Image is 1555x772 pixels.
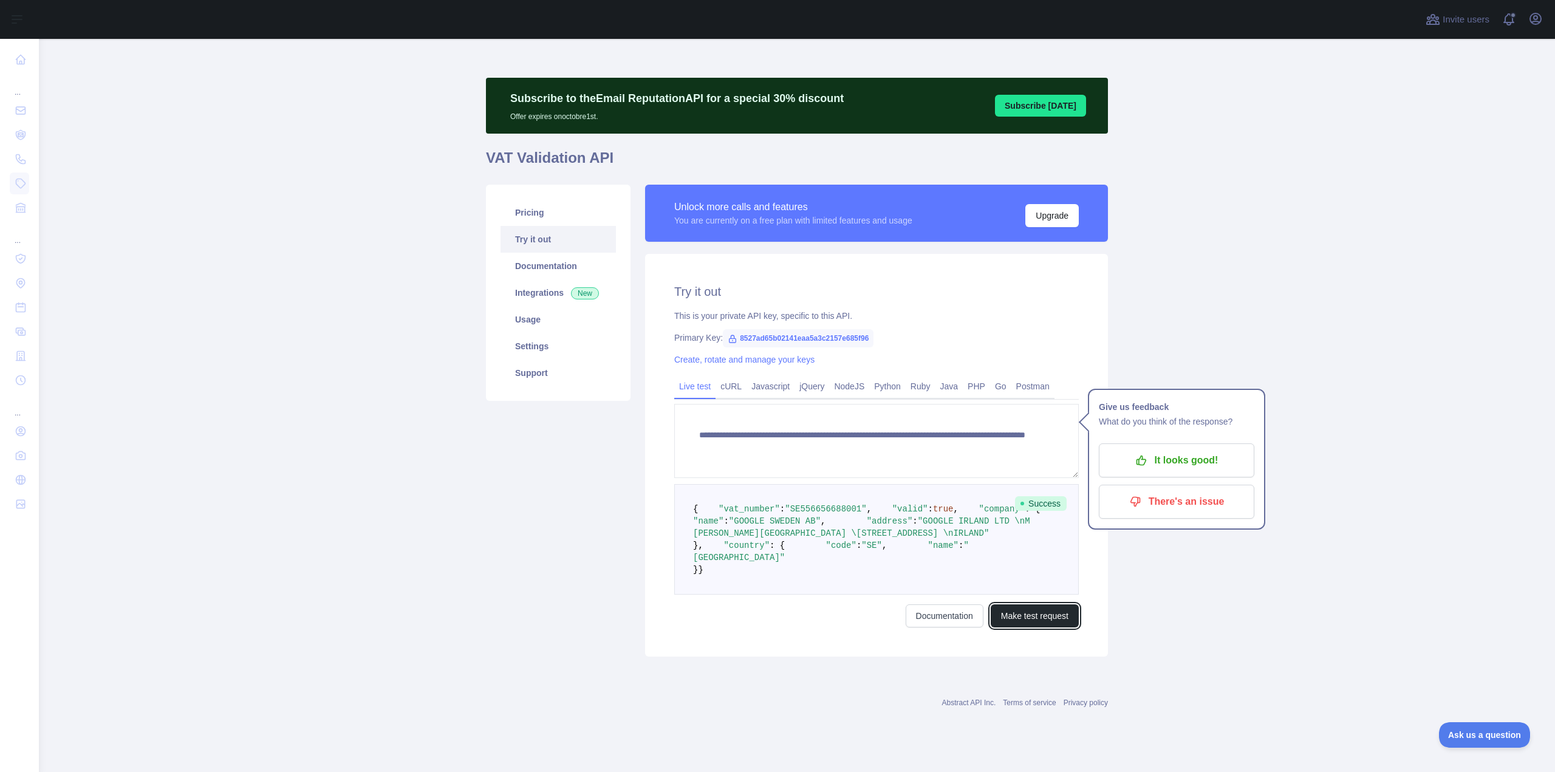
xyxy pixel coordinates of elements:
span: }, [693,541,703,550]
a: Try it out [501,226,616,253]
div: ... [10,221,29,245]
div: ... [10,394,29,418]
a: Live test [674,377,716,396]
button: Subscribe [DATE] [995,95,1086,117]
a: Usage [501,306,616,333]
span: { [693,504,698,514]
div: This is your private API key, specific to this API. [674,310,1079,322]
h1: VAT Validation API [486,148,1108,177]
a: Postman [1011,377,1054,396]
a: Privacy policy [1064,699,1108,707]
span: "code" [825,541,856,550]
span: "valid" [892,504,928,514]
span: } [698,565,703,575]
a: Python [869,377,906,396]
span: , [954,504,959,514]
p: What do you think of the response? [1099,414,1254,429]
a: Ruby [906,377,935,396]
a: Java [935,377,963,396]
div: ... [10,73,29,97]
span: "SE556656688001" [785,504,866,514]
span: "vat_number" [719,504,780,514]
div: Unlock more calls and features [674,200,912,214]
span: : { [770,541,785,550]
span: : [780,504,785,514]
a: Documentation [501,253,616,279]
p: Subscribe to the Email Reputation API for a special 30 % discount [510,90,844,107]
span: , [867,504,872,514]
a: Documentation [906,604,983,627]
div: Primary Key: [674,332,1079,344]
span: : [723,516,728,526]
a: Create, rotate and manage your keys [674,355,815,364]
span: "GOOGLE SWEDEN AB" [729,516,821,526]
button: Upgrade [1025,204,1079,227]
span: : [856,541,861,550]
span: New [571,287,599,299]
span: "address" [867,516,913,526]
span: 8527ad65b02141eaa5a3c2157e685f96 [723,329,873,347]
h1: Give us feedback [1099,400,1254,414]
span: "name" [693,516,723,526]
a: Integrations New [501,279,616,306]
span: : [928,504,933,514]
span: "company" [979,504,1025,514]
button: Make test request [991,604,1079,627]
span: : [959,541,963,550]
span: Success [1015,496,1067,511]
a: Settings [501,333,616,360]
iframe: Toggle Customer Support [1439,722,1531,748]
a: jQuery [795,377,829,396]
a: NodeJS [829,377,869,396]
a: Terms of service [1003,699,1056,707]
span: "country" [723,541,770,550]
p: Offer expires on octobre 1st. [510,107,844,121]
span: , [882,541,887,550]
a: PHP [963,377,990,396]
span: true [933,504,954,514]
a: Javascript [747,377,795,396]
a: Go [990,377,1011,396]
button: Invite users [1423,10,1492,29]
span: , [821,516,825,526]
a: Pricing [501,199,616,226]
span: Invite users [1443,13,1489,27]
span: } [693,565,698,575]
span: : [912,516,917,526]
a: Abstract API Inc. [942,699,996,707]
div: You are currently on a free plan with limited features and usage [674,214,912,227]
a: cURL [716,377,747,396]
span: "name" [928,541,959,550]
a: Support [501,360,616,386]
span: "SE" [861,541,882,550]
h2: Try it out [674,283,1079,300]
